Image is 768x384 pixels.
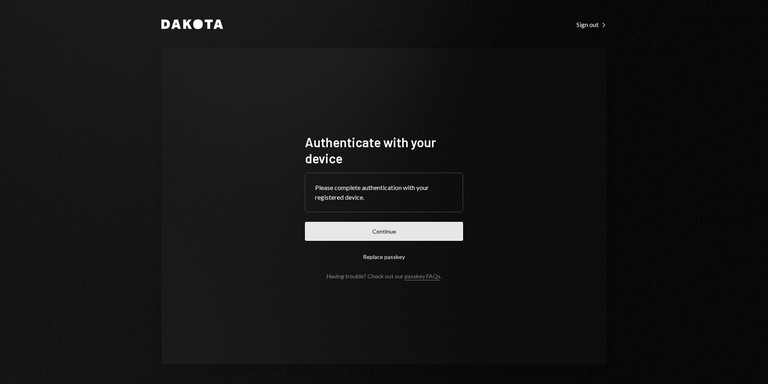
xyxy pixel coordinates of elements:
[315,183,453,202] div: Please complete authentication with your registered device.
[405,273,440,280] a: passkey FAQs
[305,222,463,241] button: Continue
[305,134,463,166] h1: Authenticate with your device
[305,247,463,266] button: Replace passkey
[327,273,442,280] div: Having trouble? Check out our .
[576,20,607,29] a: Sign out
[576,21,607,29] div: Sign out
